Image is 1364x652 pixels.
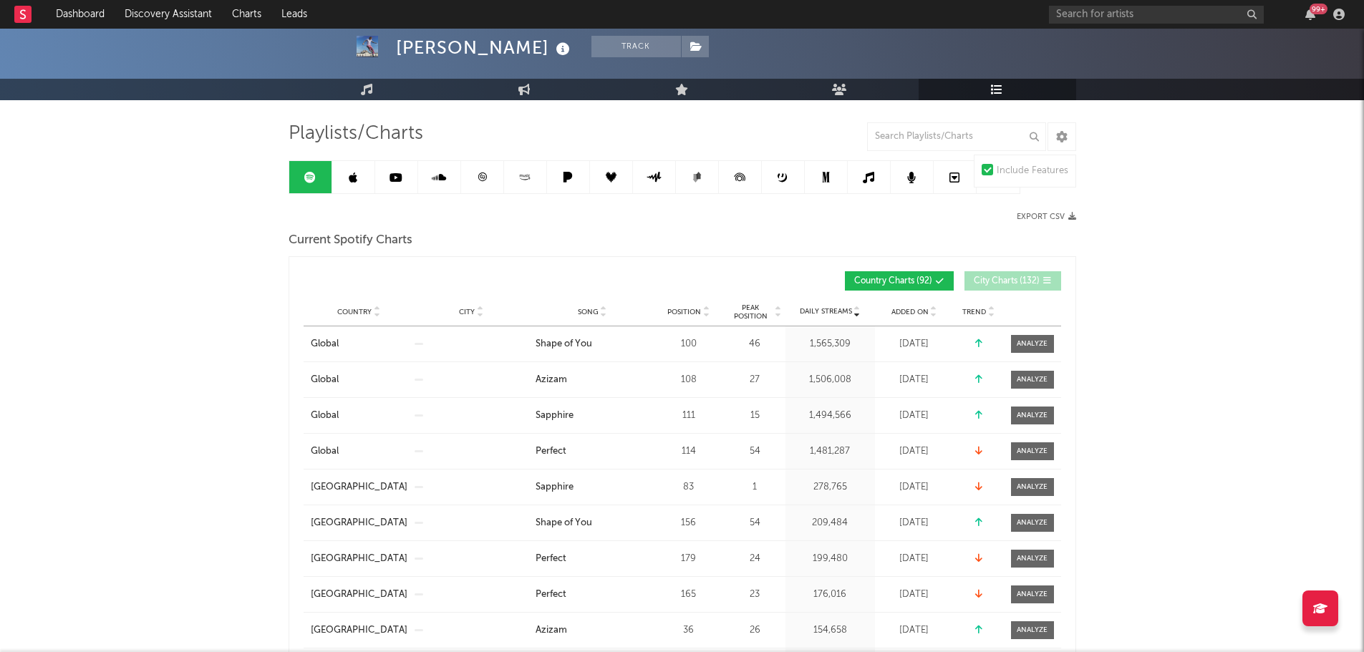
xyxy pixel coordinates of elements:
[789,552,871,566] div: 199,480
[879,409,950,423] div: [DATE]
[789,337,871,351] div: 1,565,309
[311,337,339,351] div: Global
[536,516,649,530] a: Shape of You
[591,36,681,57] button: Track
[962,308,986,316] span: Trend
[728,409,782,423] div: 15
[536,409,649,423] a: Sapphire
[311,480,407,495] a: [GEOGRAPHIC_DATA]
[728,588,782,602] div: 23
[728,552,782,566] div: 24
[879,444,950,459] div: [DATE]
[879,480,950,495] div: [DATE]
[789,588,871,602] div: 176,016
[536,444,649,459] a: Perfect
[879,552,950,566] div: [DATE]
[311,552,407,566] a: [GEOGRAPHIC_DATA]
[728,303,773,321] span: Peak Position
[657,516,721,530] div: 156
[1310,4,1327,14] div: 99 +
[728,373,782,387] div: 27
[879,337,950,351] div: [DATE]
[1017,213,1076,221] button: Export CSV
[337,308,372,316] span: Country
[657,588,721,602] div: 165
[536,409,574,423] div: Sapphire
[667,308,701,316] span: Position
[854,277,932,286] span: Country Charts ( 92 )
[789,409,871,423] div: 1,494,566
[845,271,954,291] button: Country Charts(92)
[536,444,566,459] div: Perfect
[289,232,412,249] span: Current Spotify Charts
[728,623,782,638] div: 26
[311,409,407,423] a: Global
[311,444,407,459] a: Global
[311,373,407,387] a: Global
[536,623,567,638] div: Azizam
[879,373,950,387] div: [DATE]
[536,337,649,351] a: Shape of You
[1305,9,1315,20] button: 99+
[578,308,599,316] span: Song
[536,588,649,602] a: Perfect
[657,337,721,351] div: 100
[657,552,721,566] div: 179
[1049,6,1264,24] input: Search for artists
[536,480,649,495] a: Sapphire
[459,308,475,316] span: City
[789,623,871,638] div: 154,658
[789,516,871,530] div: 209,484
[289,125,423,142] span: Playlists/Charts
[728,480,782,495] div: 1
[311,409,339,423] div: Global
[396,36,574,59] div: [PERSON_NAME]
[657,373,721,387] div: 108
[536,623,649,638] a: Azizam
[657,480,721,495] div: 83
[879,623,950,638] div: [DATE]
[728,337,782,351] div: 46
[536,373,649,387] a: Azizam
[536,373,567,387] div: Azizam
[311,588,407,602] a: [GEOGRAPHIC_DATA]
[311,337,407,351] a: Global
[789,444,871,459] div: 1,481,287
[789,373,871,387] div: 1,506,008
[964,271,1061,291] button: City Charts(132)
[879,516,950,530] div: [DATE]
[311,373,339,387] div: Global
[879,588,950,602] div: [DATE]
[536,516,592,530] div: Shape of You
[536,552,649,566] a: Perfect
[800,306,852,317] span: Daily Streams
[997,162,1068,180] div: Include Features
[536,337,592,351] div: Shape of You
[536,552,566,566] div: Perfect
[974,277,1040,286] span: City Charts ( 132 )
[867,122,1046,151] input: Search Playlists/Charts
[311,516,407,530] a: [GEOGRAPHIC_DATA]
[311,444,339,459] div: Global
[657,444,721,459] div: 114
[311,623,407,638] a: [GEOGRAPHIC_DATA]
[536,480,574,495] div: Sapphire
[657,623,721,638] div: 36
[728,516,782,530] div: 54
[789,480,871,495] div: 278,765
[891,308,929,316] span: Added On
[536,588,566,602] div: Perfect
[657,409,721,423] div: 111
[728,444,782,459] div: 54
